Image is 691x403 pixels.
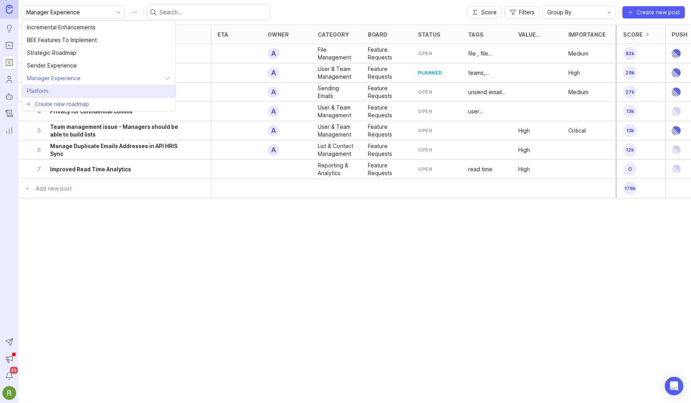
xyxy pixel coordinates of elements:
[50,142,189,158] h6: Manage Duplicate Emails Addresses in API HRIS Sync
[622,6,685,19] button: Create new post
[2,73,16,86] a: Users
[2,22,16,35] a: Ideas
[418,108,432,115] div: open
[160,8,267,17] input: Search...
[568,88,588,96] p: Medium
[468,32,484,37] div: tags
[623,85,637,99] span: 27k
[268,48,279,59] div: A
[665,377,683,395] div: Open Intercom Messenger
[112,9,125,15] svg: toggle icon
[672,83,681,101] img: Linear Logo
[368,104,406,119] p: Feature Requests
[318,104,356,119] p: User & Team Management
[518,146,530,154] p: High
[481,8,497,16] span: Score
[672,44,681,63] img: Linear Logo
[418,147,432,153] div: open
[568,50,588,57] p: Medium
[50,165,131,173] h6: Improved Read Time Analytics
[35,140,189,159] button: 6Manage Duplicate Emails Addresses in API HRIS Sync
[623,143,637,157] span: 12k
[505,6,539,19] button: Filters
[672,63,681,82] img: Linear Logo
[518,165,530,173] p: High
[35,165,42,173] p: 7
[35,146,42,154] p: 6
[2,369,16,383] button: Notifications
[27,74,81,83] span: Manager Experience
[468,88,506,96] p: unsend email, Incremental Enhancements
[623,124,637,137] span: 13k
[27,23,96,32] span: Incremental Enhancements
[518,32,547,37] div: Value Scale
[2,386,16,400] img: Ryan Duguid
[368,162,406,177] p: Feature Requests
[6,5,13,13] img: Canny Home
[468,50,506,57] div: file , file manager
[672,160,681,179] img: Linear Logo
[568,32,606,37] div: Importance
[368,142,406,158] p: Feature Requests
[318,162,356,177] p: Reporting & Analytics
[603,9,615,15] svg: toggle icon
[672,32,688,37] div: Push
[672,140,681,159] img: Linear Logo
[518,127,530,135] p: High
[35,121,189,140] button: 5Team management issue - Managers should be able to build lists
[2,123,16,137] a: Reporting
[268,106,279,117] div: A
[623,47,637,60] span: 82k
[2,335,16,349] button: Send to Autopilot
[268,67,279,79] div: A
[268,32,289,37] div: owner
[368,84,406,100] p: Feature Requests
[468,165,492,173] p: read time
[36,184,72,193] div: Add new post
[2,106,16,120] a: Changelog
[35,100,89,108] span: Create new roadmap
[27,49,76,57] span: Strategic Roadmap
[368,32,388,37] div: board
[468,108,506,115] p: user permissions, privacy
[128,6,140,19] button: Roadmap options
[25,101,32,107] svg: prefix icon Plus
[318,142,356,158] div: List & Contact Management
[623,182,637,195] span: 176k
[2,89,16,103] a: Autopilot
[318,123,356,138] p: User & Team Management
[623,105,637,118] span: 13k
[368,123,406,138] div: Feature Requests
[368,65,406,81] p: Feature Requests
[26,8,111,17] input: Manager Experience
[268,86,279,98] div: A
[27,61,77,70] span: Sender Experience
[10,367,18,374] span: 55
[637,8,680,16] span: Create new post
[368,46,406,61] div: Feature Requests
[672,121,681,140] img: Linear Logo
[318,65,356,81] div: User & Team Management
[519,8,534,16] span: Filters
[468,69,506,77] p: teams, templates, user permissions
[418,69,442,76] div: planned
[467,6,502,19] button: Score
[568,69,580,77] p: High
[623,32,643,37] div: Score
